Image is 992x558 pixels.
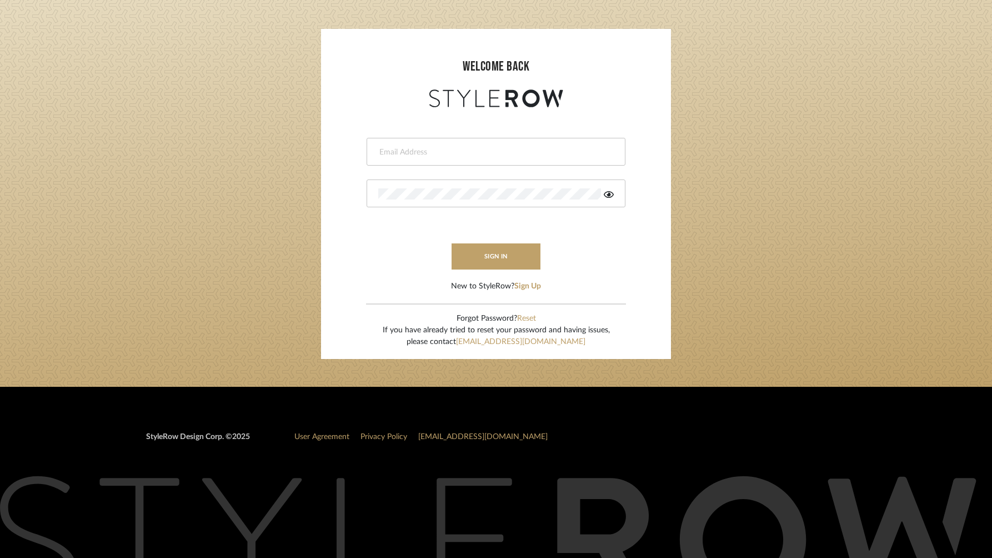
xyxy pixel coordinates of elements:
[418,433,548,441] a: [EMAIL_ADDRESS][DOMAIN_NAME]
[451,281,541,292] div: New to StyleRow?
[514,281,541,292] button: Sign Up
[360,433,407,441] a: Privacy Policy
[146,431,250,452] div: StyleRow Design Corp. ©2025
[383,313,610,325] div: Forgot Password?
[294,433,349,441] a: User Agreement
[517,313,536,325] button: Reset
[332,57,660,77] div: welcome back
[452,243,540,270] button: sign in
[378,147,611,158] input: Email Address
[383,325,610,348] div: If you have already tried to reset your password and having issues, please contact
[456,338,585,346] a: [EMAIL_ADDRESS][DOMAIN_NAME]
